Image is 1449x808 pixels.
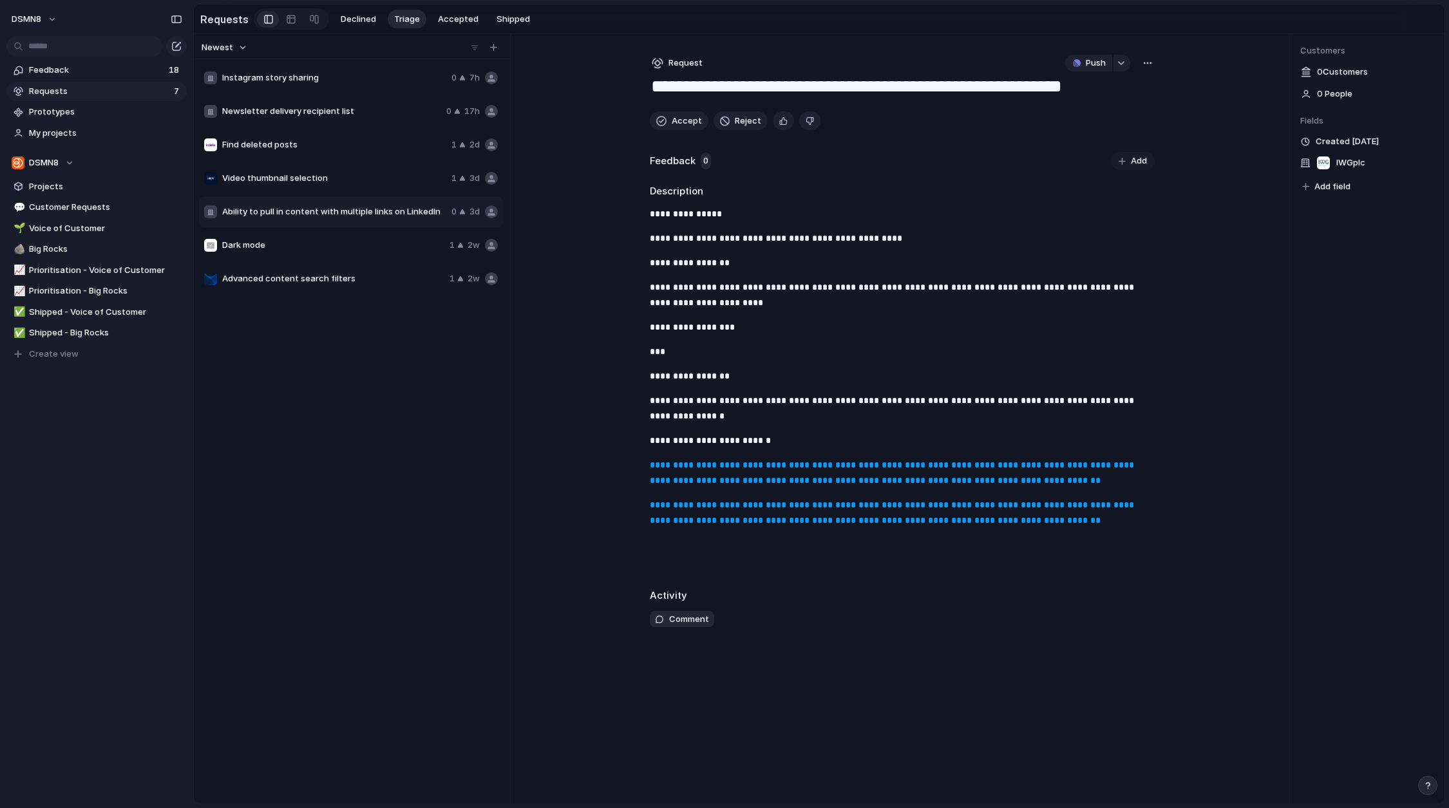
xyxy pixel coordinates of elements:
[490,10,536,29] button: Shipped
[438,13,478,26] span: Accepted
[29,326,182,339] span: Shipped - Big Rocks
[1314,180,1350,193] span: Add field
[222,272,444,285] span: Advanced content search filters
[222,172,446,185] span: Video thumbnail selection
[29,348,79,361] span: Create view
[451,71,457,84] span: 0
[12,326,24,339] button: ✅
[222,239,444,252] span: Dark mode
[650,154,696,169] h2: Feedback
[29,106,182,118] span: Prototypes
[29,222,182,235] span: Voice of Customer
[431,10,485,29] button: Accepted
[1065,55,1112,71] button: Push
[735,115,761,127] span: Reject
[6,240,187,259] a: 🪨Big Rocks
[222,105,441,118] span: Newsletter delivery recipient list
[12,264,24,277] button: 📈
[14,284,23,299] div: 📈
[6,281,187,301] a: 📈Prioritisation - Big Rocks
[12,306,24,319] button: ✅
[1316,135,1379,148] span: Created [DATE]
[469,71,480,84] span: 7h
[714,111,768,131] button: Reject
[200,39,249,56] button: Newest
[1131,155,1147,167] span: Add
[6,102,187,122] a: Prototypes
[12,201,24,214] button: 💬
[6,153,187,173] button: DSMN8
[29,180,182,193] span: Projects
[12,285,24,297] button: 📈
[451,172,457,185] span: 1
[222,71,446,84] span: Instagram story sharing
[6,177,187,196] a: Projects
[672,115,702,127] span: Accept
[451,138,457,151] span: 1
[1086,57,1106,70] span: Push
[668,57,703,70] span: Request
[14,305,23,319] div: ✅
[450,272,455,285] span: 1
[1300,115,1434,127] span: Fields
[450,239,455,252] span: 1
[29,201,182,214] span: Customer Requests
[14,263,23,277] div: 📈
[388,10,426,29] button: Triage
[469,172,480,185] span: 3d
[29,156,59,169] span: DSMN8
[394,13,420,26] span: Triage
[1317,88,1352,100] span: 0 People
[200,12,249,27] h2: Requests
[14,242,23,257] div: 🪨
[451,205,457,218] span: 0
[1336,156,1365,169] span: IWGplc
[650,588,687,603] h2: Activity
[464,105,480,118] span: 17h
[6,261,187,280] a: 📈Prioritisation - Voice of Customer
[29,264,182,277] span: Prioritisation - Voice of Customer
[650,111,708,131] button: Accept
[469,138,480,151] span: 2d
[174,85,182,98] span: 7
[6,323,187,343] a: ✅Shipped - Big Rocks
[469,205,480,218] span: 3d
[650,611,714,628] button: Comment
[14,326,23,341] div: ✅
[12,243,24,256] button: 🪨
[14,221,23,236] div: 🌱
[29,85,170,98] span: Requests
[6,61,187,80] a: Feedback18
[6,219,187,238] div: 🌱Voice of Customer
[12,13,41,26] span: DSMN8
[222,205,446,218] span: Ability to pull in content with multiple links on LinkedIn
[202,41,233,54] span: Newest
[29,64,165,77] span: Feedback
[1300,44,1434,57] span: Customers
[341,13,376,26] span: Declined
[29,306,182,319] span: Shipped - Voice of Customer
[334,10,383,29] button: Declined
[1300,178,1352,195] button: Add field
[468,239,480,252] span: 2w
[12,222,24,235] button: 🌱
[650,55,705,71] button: Request
[6,303,187,322] div: ✅Shipped - Voice of Customer
[169,64,182,77] span: 18
[1317,66,1368,79] span: 0 Customer s
[6,198,187,217] a: 💬Customer Requests
[6,82,187,101] a: Requests7
[701,153,711,169] span: 0
[497,13,530,26] span: Shipped
[1111,152,1155,170] button: Add
[222,138,446,151] span: Find deleted posts
[669,613,709,626] span: Comment
[468,272,480,285] span: 2w
[14,200,23,215] div: 💬
[6,9,64,30] button: DSMN8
